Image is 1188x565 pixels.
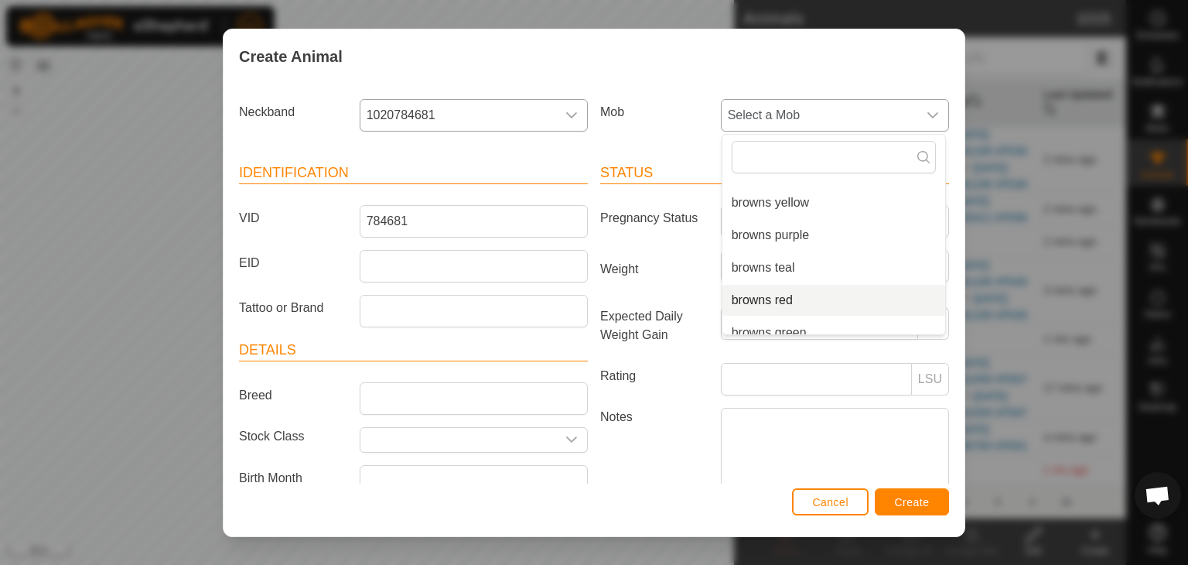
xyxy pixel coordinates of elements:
[812,496,848,508] span: Cancel
[239,163,588,184] header: Identification
[722,100,917,131] span: Select a Mob
[875,488,949,515] button: Create
[594,250,715,289] label: Weight
[233,250,353,276] label: EID
[732,291,793,310] span: browns red
[912,363,949,395] p-inputgroup-addon: LSU
[1135,472,1181,519] div: Open chat
[233,295,353,321] label: Tattoo or Brand
[917,100,948,131] div: dropdown trigger
[722,220,945,251] li: browns purple
[895,496,930,508] span: Create
[594,205,715,231] label: Pregnancy Status
[556,428,587,452] div: dropdown trigger
[722,25,945,348] ul: Option List
[233,427,353,447] label: Stock Class
[233,205,353,231] label: VID
[722,252,945,283] li: browns teal
[360,100,556,131] span: 1020784681
[732,226,810,245] span: browns purple
[594,363,715,389] label: Rating
[732,259,795,277] span: browns teal
[600,163,949,184] header: Status
[722,317,945,348] li: browns green
[792,488,869,515] button: Cancel
[233,465,353,491] label: Birth Month
[722,187,945,218] li: browns yellow
[239,45,343,68] span: Create Animal
[233,382,353,409] label: Breed
[556,100,587,131] div: dropdown trigger
[594,408,715,495] label: Notes
[722,285,945,316] li: browns red
[233,99,353,125] label: Neckband
[732,324,807,342] span: browns green
[594,307,715,344] label: Expected Daily Weight Gain
[732,193,809,212] span: browns yellow
[239,340,588,361] header: Details
[594,99,715,125] label: Mob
